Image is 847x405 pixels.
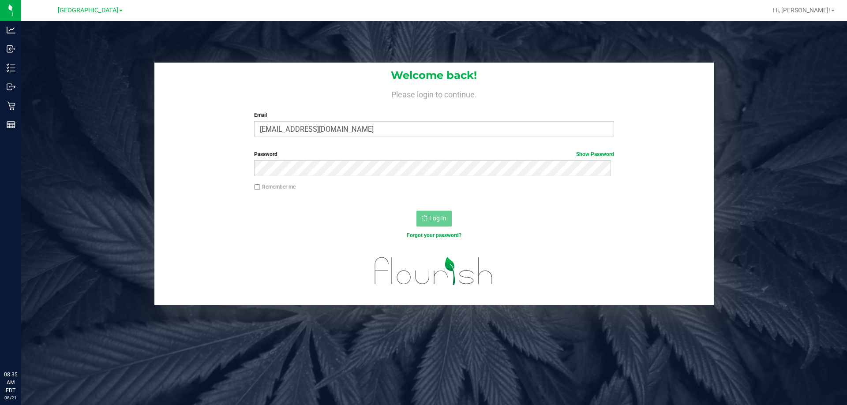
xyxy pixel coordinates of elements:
[154,88,714,99] h4: Please login to continue.
[254,183,296,191] label: Remember me
[7,26,15,34] inline-svg: Analytics
[416,211,452,227] button: Log In
[154,70,714,81] h1: Welcome back!
[7,82,15,91] inline-svg: Outbound
[7,101,15,110] inline-svg: Retail
[7,63,15,72] inline-svg: Inventory
[773,7,830,14] span: Hi, [PERSON_NAME]!
[58,7,118,14] span: [GEOGRAPHIC_DATA]
[254,184,260,190] input: Remember me
[7,120,15,129] inline-svg: Reports
[4,371,17,394] p: 08:35 AM EDT
[254,151,277,157] span: Password
[429,215,446,222] span: Log In
[576,151,614,157] a: Show Password
[407,232,461,238] a: Forgot your password?
[4,394,17,401] p: 08/21
[7,45,15,53] inline-svg: Inbound
[254,111,614,119] label: Email
[364,249,504,294] img: flourish_logo.svg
